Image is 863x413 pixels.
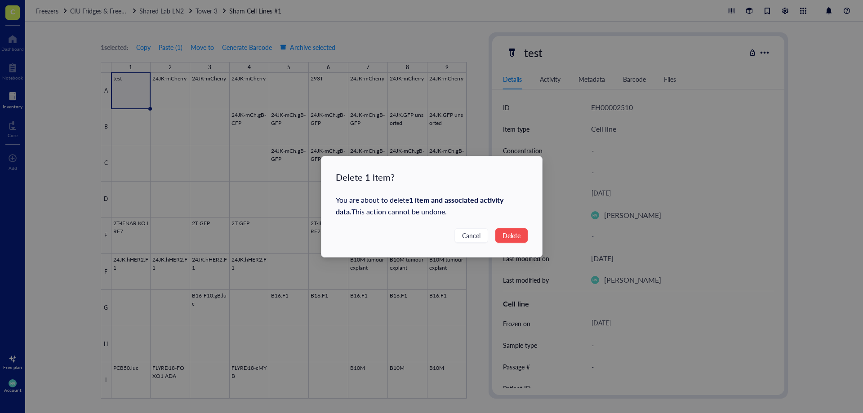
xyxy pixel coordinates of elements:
button: Delete [495,228,527,243]
span: Cancel [462,231,480,240]
span: Delete [502,231,520,240]
strong: 1 item and associated activity data . [336,195,503,217]
div: Delete 1 item? [336,171,528,183]
div: You are about to delete This action cannot be undone. [336,194,528,218]
button: Cancel [454,228,488,243]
